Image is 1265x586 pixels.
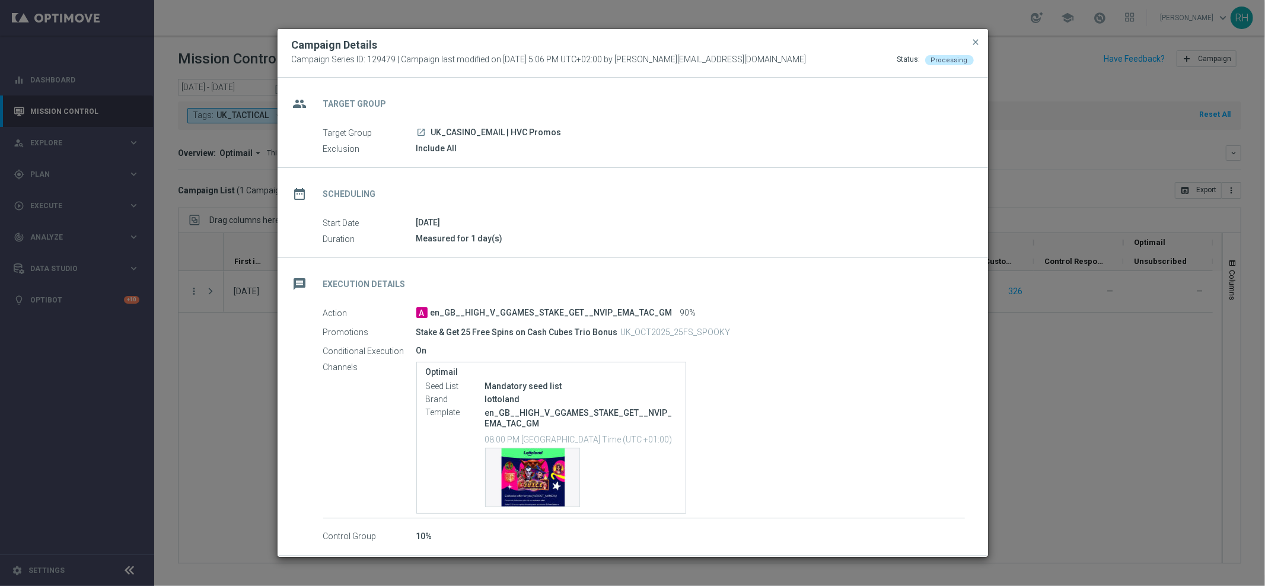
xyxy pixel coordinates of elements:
div: On [416,345,965,356]
p: UK_OCT2025_25FS_SPOOKY [621,327,731,337]
label: Brand [426,394,485,405]
label: Target Group [323,128,416,138]
p: 08:00 PM [GEOGRAPHIC_DATA] Time (UTC +01:00) [485,433,677,445]
label: Optimail [426,367,677,377]
span: Campaign Series ID: 129479 | Campaign last modified on [DATE] 5:06 PM UTC+02:00 by [PERSON_NAME][... [292,55,807,65]
span: en_GB__HIGH_V_GGAMES_STAKE_GET__NVIP_EMA_TAC_GM [431,308,673,319]
h2: Execution Details [323,279,406,290]
label: Exclusion [323,144,416,154]
div: Mandatory seed list [485,380,677,392]
p: Stake & Get 25 Free Spins on Cash Cubes Trio Bonus [416,327,618,337]
i: launch [417,128,426,137]
label: Duration [323,234,416,244]
span: Processing [931,56,968,64]
label: Channels [323,362,416,372]
label: Template [426,407,485,418]
label: Conditional Execution [323,346,416,356]
colored-tag: Processing [925,55,974,64]
div: Include All [416,142,965,154]
span: UK_CASINO_EMAIL | HVC Promos [431,128,562,138]
i: group [289,93,311,114]
span: 90% [680,308,696,319]
i: message [289,273,311,295]
span: A [416,307,428,318]
div: lottoland [485,393,677,405]
div: Status: [897,55,920,65]
div: 10% [416,530,965,542]
label: Promotions [323,327,416,337]
label: Seed List [426,381,485,392]
h2: Scheduling [323,189,376,200]
div: [DATE] [416,216,965,228]
label: Control Group [323,531,416,542]
h2: Campaign Details [292,38,378,52]
h2: Target Group [323,98,387,110]
div: Measured for 1 day(s) [416,233,965,244]
label: Action [323,308,416,319]
p: en_GB__HIGH_V_GGAMES_STAKE_GET__NVIP_EMA_TAC_GM [485,407,677,429]
span: close [971,37,981,47]
label: Start Date [323,218,416,228]
i: date_range [289,183,311,205]
a: launch [416,128,427,138]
